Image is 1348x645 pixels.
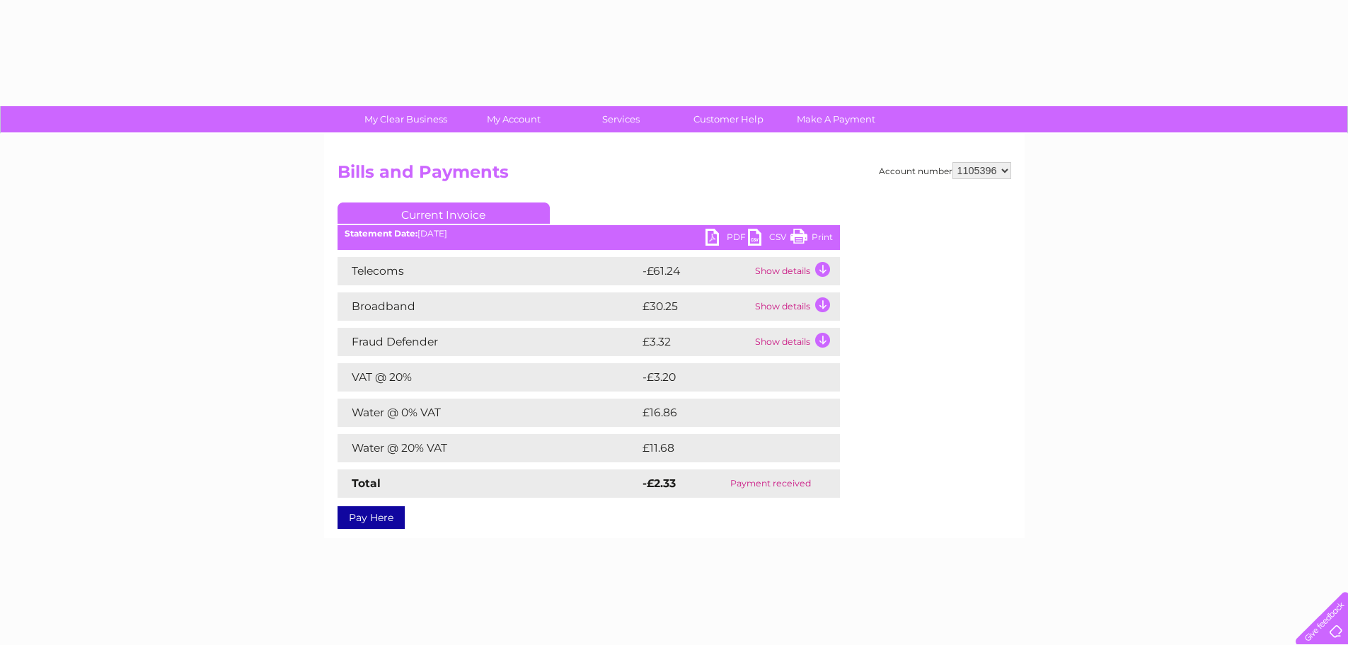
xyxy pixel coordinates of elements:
[639,363,810,392] td: -£3.20
[751,257,840,285] td: Show details
[338,328,639,356] td: Fraud Defender
[338,292,639,321] td: Broadband
[751,292,840,321] td: Show details
[338,229,840,239] div: [DATE]
[778,106,894,132] a: Make A Payment
[338,434,639,462] td: Water @ 20% VAT
[338,399,639,427] td: Water @ 0% VAT
[748,229,790,249] a: CSV
[670,106,787,132] a: Customer Help
[563,106,679,132] a: Services
[879,162,1011,179] div: Account number
[455,106,572,132] a: My Account
[338,506,405,529] a: Pay Here
[790,229,833,249] a: Print
[338,162,1011,189] h2: Bills and Payments
[639,257,751,285] td: -£61.24
[639,292,751,321] td: £30.25
[338,257,639,285] td: Telecoms
[338,202,550,224] a: Current Invoice
[352,476,381,490] strong: Total
[639,399,811,427] td: £16.86
[639,328,751,356] td: £3.32
[345,228,417,239] b: Statement Date:
[643,476,676,490] strong: -£2.33
[751,328,840,356] td: Show details
[702,469,840,498] td: Payment received
[705,229,748,249] a: PDF
[347,106,464,132] a: My Clear Business
[639,434,809,462] td: £11.68
[338,363,639,392] td: VAT @ 20%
